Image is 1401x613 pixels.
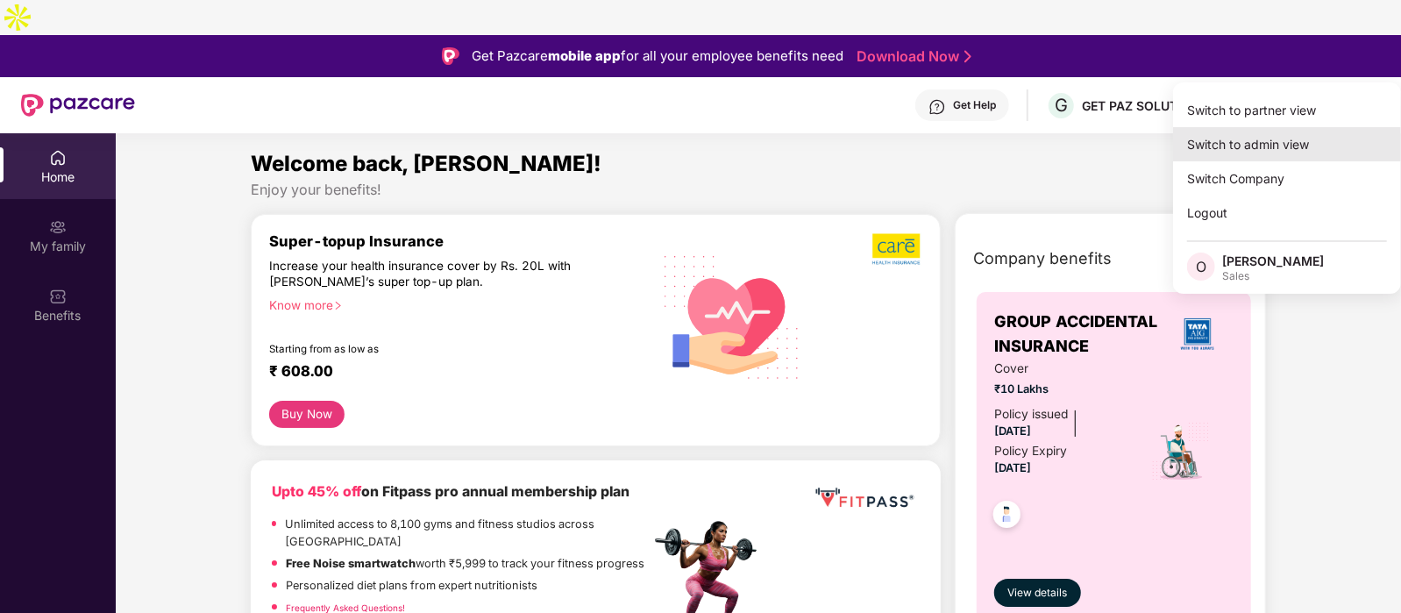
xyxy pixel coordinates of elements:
strong: mobile app [548,47,621,64]
div: Get Help [953,98,996,112]
b: on Fitpass pro annual membership plan [272,483,629,500]
div: Switch Company [1173,161,1401,196]
div: Policy issued [994,405,1068,424]
div: Sales [1222,269,1324,283]
p: worth ₹5,999 to track your fitness progress [286,555,644,573]
div: Know more [269,297,639,310]
img: Logo [442,47,459,65]
img: b5dec4f62d2307b9de63beb79f102df3.png [872,232,922,266]
span: Welcome back, [PERSON_NAME]! [251,151,601,176]
a: Frequently Asked Questions! [286,602,405,613]
div: GET PAZ SOLUTIONS PRIVATE LIMTED [1082,97,1205,114]
span: Cover [994,360,1128,379]
div: Super-topup Insurance [269,232,650,250]
img: icon [1150,421,1211,482]
img: fppp.png [812,481,917,514]
b: Upto 45% off [272,483,361,500]
img: New Pazcare Logo [21,94,135,117]
div: Switch to partner view [1173,93,1401,127]
div: [PERSON_NAME] [1222,253,1324,269]
p: Personalized diet plans from expert nutritionists [286,577,537,595]
img: svg+xml;base64,PHN2ZyBpZD0iSGVscC0zMngzMiIgeG1sbnM9Imh0dHA6Ly93d3cudzMub3JnLzIwMDAvc3ZnIiB3aWR0aD... [928,98,946,116]
span: ₹10 Lakhs [994,381,1128,398]
img: svg+xml;base64,PHN2ZyB4bWxucz0iaHR0cDovL3d3dy53My5vcmcvMjAwMC9zdmciIHhtbG5zOnhsaW5rPSJodHRwOi8vd3... [651,233,814,399]
div: Get Pazcare for all your employee benefits need [472,46,843,67]
img: svg+xml;base64,PHN2ZyBpZD0iQmVuZWZpdHMiIHhtbG5zPSJodHRwOi8vd3d3LnczLm9yZy8yMDAwL3N2ZyIgd2lkdGg9Ij... [49,288,67,305]
span: [DATE] [994,461,1031,474]
span: Company benefits [973,246,1112,271]
div: Switch to admin view [1173,127,1401,161]
img: svg+xml;base64,PHN2ZyB4bWxucz0iaHR0cDovL3d3dy53My5vcmcvMjAwMC9zdmciIHdpZHRoPSI0OC45NDMiIGhlaWdodD... [985,495,1028,538]
img: svg+xml;base64,PHN2ZyBpZD0iSG9tZSIgeG1sbnM9Imh0dHA6Ly93d3cudzMub3JnLzIwMDAvc3ZnIiB3aWR0aD0iMjAiIG... [49,149,67,167]
button: Buy Now [269,401,344,428]
img: Stroke [964,47,971,66]
span: O [1196,256,1206,277]
span: View details [1008,585,1068,602]
span: [DATE] [994,424,1031,438]
strong: Free Noise smartwatch [286,557,416,570]
div: Enjoy your benefits! [251,181,1265,199]
img: svg+xml;base64,PHN2ZyB3aWR0aD0iMjAiIGhlaWdodD0iMjAiIHZpZXdCb3g9IjAgMCAyMCAyMCIgZmlsbD0ibm9uZSIgeG... [49,218,67,236]
p: Unlimited access to 8,100 gyms and fitness studios across [GEOGRAPHIC_DATA] [285,516,650,551]
div: Increase your health insurance cover by Rs. 20L with [PERSON_NAME]’s super top-up plan. [269,258,574,289]
span: GROUP ACCIDENTAL INSURANCE [994,310,1163,360]
span: right [333,301,343,310]
div: Logout [1173,196,1401,230]
span: G [1055,95,1068,116]
div: Policy Expiry [994,442,1067,461]
div: Starting from as low as [269,343,575,355]
a: Download Now [857,47,966,66]
div: ₹ 608.00 [269,362,632,383]
button: View details [994,579,1081,607]
img: insurerLogo [1174,310,1221,358]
